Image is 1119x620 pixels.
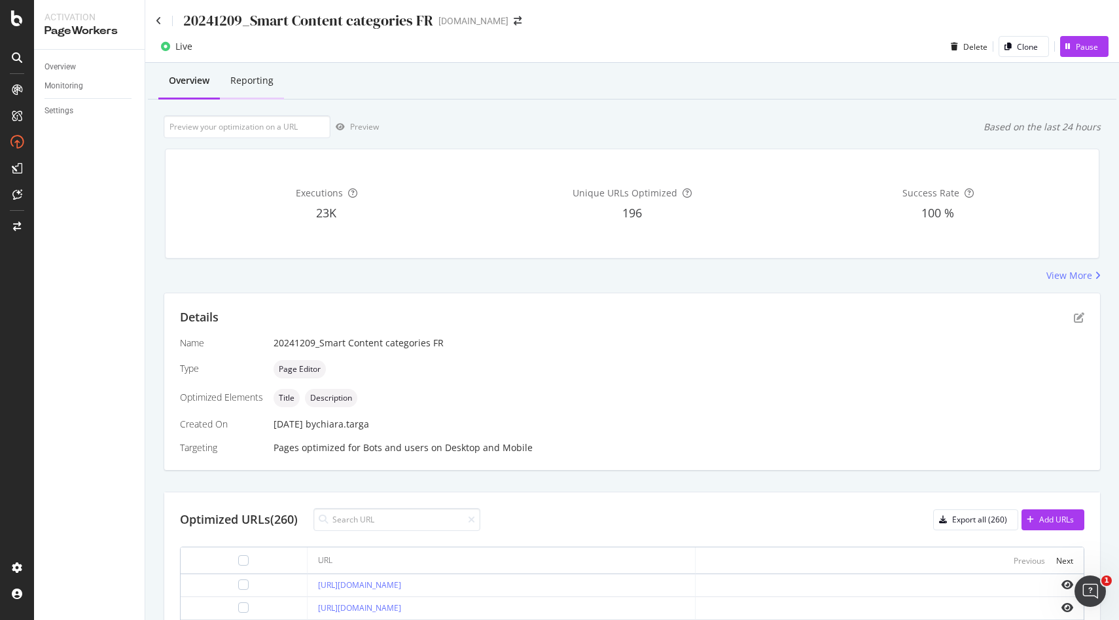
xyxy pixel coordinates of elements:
img: logo_orange.svg [21,21,31,31]
a: Settings [44,104,135,118]
div: [DOMAIN_NAME] [438,14,508,27]
span: 196 [622,205,642,221]
div: by chiara.targa [306,418,369,431]
div: Pages optimized for on [274,441,1084,454]
button: Delete [946,36,987,57]
div: arrow-right-arrow-left [514,16,522,26]
div: 20241209_Smart Content categories FR [274,337,1084,350]
div: Next [1056,555,1073,566]
span: 1 [1101,575,1112,586]
div: Clone [1017,41,1038,52]
button: Clone [999,36,1049,57]
div: Domaine: [DOMAIN_NAME] [34,34,148,45]
div: Activation [44,10,134,24]
button: Add URLs [1021,509,1084,530]
img: website_grey.svg [21,34,31,45]
iframe: Intercom live chat [1075,575,1106,607]
button: Previous [1014,553,1045,568]
div: View More [1046,269,1092,282]
div: Delete [963,41,987,52]
span: Description [310,394,352,402]
div: Previous [1014,555,1045,566]
div: pen-to-square [1074,312,1084,323]
div: 20241209_Smart Content categories FR [183,10,433,31]
div: Mots-clés [165,77,198,86]
div: Created On [180,418,263,431]
i: eye [1061,579,1073,590]
div: PageWorkers [44,24,134,39]
div: Pause [1076,41,1098,52]
span: Page Editor [279,365,321,373]
input: Search URL [313,508,480,531]
div: Live [175,40,192,53]
span: Title [279,394,294,402]
div: neutral label [274,389,300,407]
button: Next [1056,553,1073,568]
button: Export all (260) [933,509,1018,530]
div: Optimized URLs (260) [180,511,298,528]
div: Overview [44,60,76,74]
div: neutral label [305,389,357,407]
img: tab_domain_overview_orange.svg [54,76,65,86]
span: Unique URLs Optimized [573,187,677,199]
span: Success Rate [902,187,959,199]
a: [URL][DOMAIN_NAME] [318,602,401,613]
div: Desktop and Mobile [445,441,533,454]
div: Type [180,362,263,375]
div: Add URLs [1039,514,1074,525]
div: Settings [44,104,73,118]
div: Export all (260) [952,514,1007,525]
div: Optimized Elements [180,391,263,404]
div: Based on the last 24 hours [984,120,1101,134]
a: Monitoring [44,79,135,93]
span: 23K [316,205,336,221]
div: Targeting [180,441,263,454]
div: [DATE] [274,418,1084,431]
div: Domaine [69,77,101,86]
div: v 4.0.25 [37,21,64,31]
div: Overview [169,74,209,87]
a: [URL][DOMAIN_NAME] [318,579,401,591]
div: neutral label [274,360,326,378]
div: Preview [350,121,379,132]
span: Executions [296,187,343,199]
div: Reporting [230,74,274,87]
div: Details [180,309,219,326]
i: eye [1061,602,1073,613]
button: Preview [330,117,379,137]
a: Overview [44,60,135,74]
button: Pause [1060,36,1109,57]
input: Preview your optimization on a URL [164,115,330,138]
div: Monitoring [44,79,83,93]
a: Click to go back [156,16,162,26]
a: View More [1046,269,1101,282]
div: Bots and users [363,441,429,454]
div: Name [180,337,263,350]
img: tab_keywords_by_traffic_grey.svg [151,76,161,86]
span: 100 % [921,205,954,221]
div: URL [318,555,332,566]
